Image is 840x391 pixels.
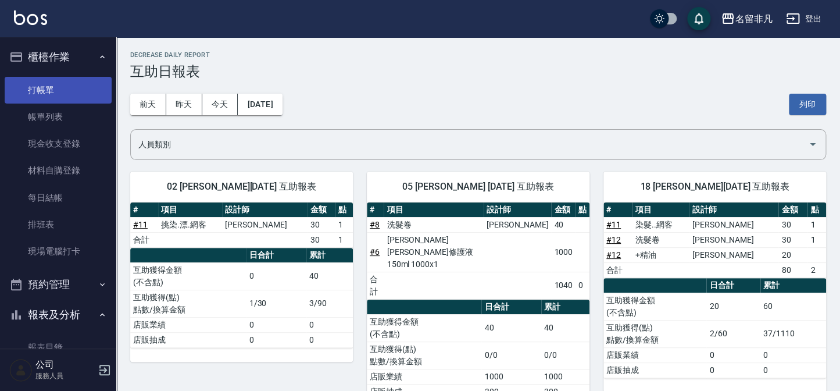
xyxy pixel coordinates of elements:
[807,232,826,247] td: 1
[778,247,807,262] td: 20
[9,358,33,382] img: Person
[484,202,551,218] th: 設計師
[5,157,112,184] a: 材料自購登錄
[576,202,589,218] th: 點
[370,247,380,257] a: #6
[481,300,541,315] th: 日合計
[166,94,202,115] button: 昨天
[760,362,826,378] td: 0
[367,202,589,300] table: a dense table
[130,248,353,348] table: a dense table
[5,184,112,211] a: 每日結帳
[306,290,353,317] td: 3/90
[603,362,706,378] td: 店販抽成
[130,202,158,218] th: #
[689,232,778,247] td: [PERSON_NAME]
[541,369,589,384] td: 1000
[541,342,589,369] td: 0/0
[5,42,112,72] button: 櫃檯作業
[735,12,772,26] div: 名留非凡
[246,332,306,347] td: 0
[246,290,306,317] td: 1/30
[606,250,621,260] a: #12
[603,278,826,378] table: a dense table
[687,7,710,30] button: save
[706,362,760,378] td: 0
[222,217,308,232] td: [PERSON_NAME]
[778,217,807,232] td: 30
[14,10,47,25] img: Logo
[384,217,483,232] td: 洗髮卷
[384,232,483,272] td: [PERSON_NAME][PERSON_NAME]修護液150ml 1000x1
[778,232,807,247] td: 30
[308,232,335,247] td: 30
[306,262,353,290] td: 40
[306,317,353,332] td: 0
[158,202,223,218] th: 項目
[789,94,826,115] button: 列印
[760,347,826,362] td: 0
[606,220,621,229] a: #11
[551,217,576,232] td: 40
[130,202,353,248] table: a dense table
[541,314,589,342] td: 40
[481,369,541,384] td: 1000
[5,130,112,157] a: 現金收支登錄
[130,332,246,347] td: 店販抽成
[335,217,353,232] td: 1
[603,262,632,278] td: 合計
[308,217,335,232] td: 30
[5,104,112,130] a: 帳單列表
[202,94,238,115] button: 今天
[246,248,306,263] th: 日合計
[689,202,778,218] th: 設計師
[367,342,481,369] td: 互助獲得(點) 點數/換算金額
[306,332,353,347] td: 0
[35,359,95,371] h5: 公司
[5,238,112,265] a: 現場電腦打卡
[706,320,760,347] td: 2/60
[130,232,158,247] td: 合計
[130,262,246,290] td: 互助獲得金額 (不含點)
[689,247,778,262] td: [PERSON_NAME]
[603,347,706,362] td: 店販業績
[689,217,778,232] td: [PERSON_NAME]
[133,220,148,229] a: #11
[781,8,826,30] button: 登出
[632,202,689,218] th: 項目
[551,232,576,272] td: 1000
[35,371,95,381] p: 服務人員
[367,272,384,299] td: 合計
[238,94,282,115] button: [DATE]
[807,262,826,278] td: 2
[5,334,112,361] a: 報表目錄
[603,202,632,218] th: #
[5,269,112,300] button: 預約管理
[5,300,112,330] button: 報表及分析
[576,272,589,299] td: 0
[603,320,706,347] td: 互助獲得(點) 點數/換算金額
[130,94,166,115] button: 前天
[803,135,822,154] button: Open
[222,202,308,218] th: 設計師
[130,290,246,317] td: 互助獲得(點) 點數/換算金額
[308,202,335,218] th: 金額
[367,369,481,384] td: 店販業績
[807,217,826,232] td: 1
[603,202,826,278] table: a dense table
[5,77,112,104] a: 打帳單
[481,314,541,342] td: 40
[367,314,481,342] td: 互助獲得金額 (不含點)
[632,232,689,247] td: 洗髮卷
[632,217,689,232] td: 染髮..網客
[760,320,826,347] td: 37/1110
[617,181,812,193] span: 18 [PERSON_NAME][DATE] 互助報表
[335,232,353,247] td: 1
[135,134,803,155] input: 人員名稱
[158,217,223,232] td: 挑染.漂.網客
[481,342,541,369] td: 0/0
[370,220,380,229] a: #8
[706,278,760,293] th: 日合計
[246,317,306,332] td: 0
[551,272,576,299] td: 1040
